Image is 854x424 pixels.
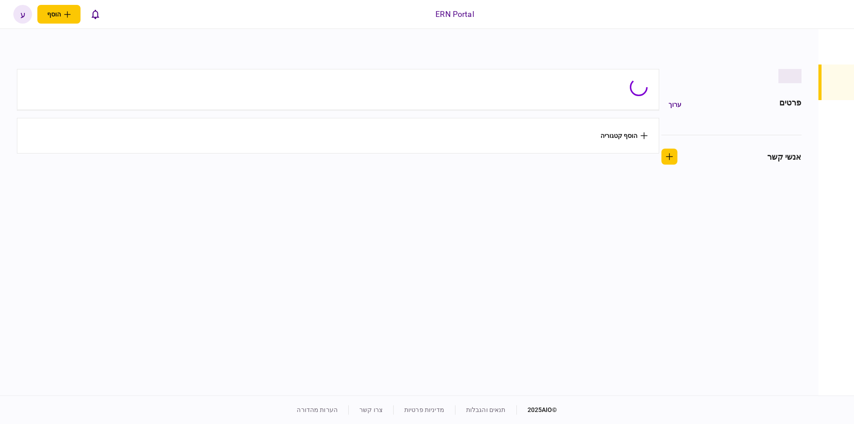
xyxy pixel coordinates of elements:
[86,5,105,24] button: פתח רשימת התראות
[767,151,802,163] div: אנשי קשר
[600,132,648,139] button: הוסף קטגוריה
[37,5,81,24] button: פתח תפריט להוספת לקוח
[466,406,506,413] a: תנאים והגבלות
[297,406,338,413] a: הערות מהדורה
[661,97,689,113] button: ערוך
[359,406,383,413] a: צרו קשר
[404,406,444,413] a: מדיניות פרטיות
[779,97,802,113] div: פרטים
[516,405,557,415] div: © 2025 AIO
[13,5,32,24] button: ע
[435,8,474,20] div: ERN Portal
